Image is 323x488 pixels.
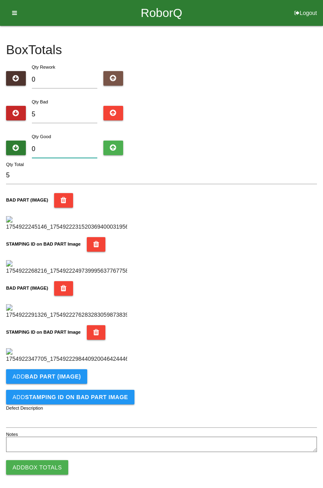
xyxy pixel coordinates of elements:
[87,237,106,252] button: STAMPING ID on BAD PART Image
[6,161,24,168] label: Qty Total
[6,460,68,475] button: AddBox Totals
[87,325,106,340] button: STAMPING ID on BAD PART Image
[6,348,127,363] img: 1754922347705_17549222984409200464244461647939.jpg
[6,198,48,202] b: BAD PART (IMAGE)
[32,134,51,139] label: Qty Good
[6,286,48,290] b: BAD PART (IMAGE)
[6,330,81,334] b: STAMPING ID on BAD PART Image
[6,304,127,319] img: 1754922291326_17549222762832830598738394892390.jpg
[25,373,81,380] b: BAD PART (IMAGE)
[32,65,55,69] label: Qty Rework
[6,369,87,384] button: AddBAD PART (IMAGE)
[6,216,127,231] img: 1754922245146_17549222315203694000319564407713.jpg
[25,394,128,400] b: STAMPING ID on BAD PART Image
[6,260,127,275] img: 1754922268216_1754922249739995637767758971111.jpg
[54,193,73,208] button: BAD PART (IMAGE)
[6,405,43,412] label: Defect Description
[6,390,134,404] button: AddSTAMPING ID on BAD PART Image
[6,242,81,246] b: STAMPING ID on BAD PART Image
[54,281,73,296] button: BAD PART (IMAGE)
[6,43,317,57] h4: Box Totals
[6,431,18,438] label: Notes
[32,99,48,104] label: Qty Bad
